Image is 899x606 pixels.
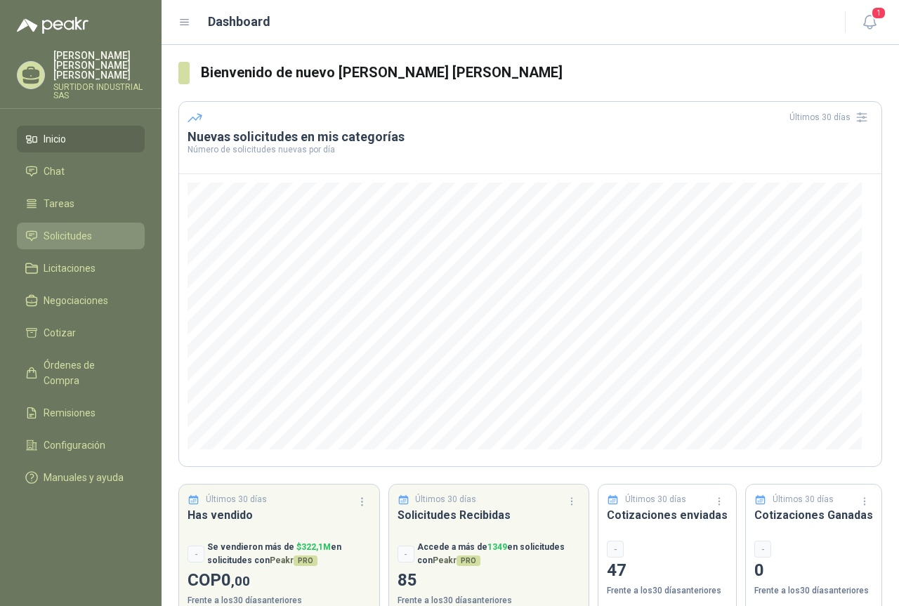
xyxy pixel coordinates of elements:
span: Cotizar [44,325,76,341]
span: Negociaciones [44,293,108,308]
div: Últimos 30 días [789,106,873,129]
span: PRO [294,555,317,566]
h3: Bienvenido de nuevo [PERSON_NAME] [PERSON_NAME] [201,62,883,84]
h3: Nuevas solicitudes en mis categorías [188,129,873,145]
span: Solicitudes [44,228,92,244]
span: Remisiones [44,405,96,421]
p: 47 [607,558,728,584]
span: 0 [221,570,250,590]
span: Peakr [433,555,480,565]
a: Solicitudes [17,223,145,249]
span: Peakr [270,555,317,565]
h3: Cotizaciones Ganadas [754,506,873,524]
h1: Dashboard [208,12,270,32]
img: Logo peakr [17,17,88,34]
h3: Solicitudes Recibidas [398,506,581,524]
a: Inicio [17,126,145,152]
p: 0 [754,558,873,584]
span: 1349 [487,542,507,552]
a: Manuales y ayuda [17,464,145,491]
span: Configuración [44,437,105,453]
p: COP [188,567,371,594]
button: 1 [857,10,882,35]
span: 1 [871,6,886,20]
p: Últimos 30 días [206,493,267,506]
p: Últimos 30 días [625,493,686,506]
span: Inicio [44,131,66,147]
span: Órdenes de Compra [44,357,131,388]
p: Frente a los 30 días anteriores [754,584,873,598]
div: - [398,546,414,562]
span: Manuales y ayuda [44,470,124,485]
a: Negociaciones [17,287,145,314]
p: Últimos 30 días [415,493,476,506]
span: PRO [457,555,480,566]
a: Cotizar [17,320,145,346]
span: $ 322,1M [296,542,331,552]
span: Licitaciones [44,261,96,276]
div: - [607,541,624,558]
a: Tareas [17,190,145,217]
span: Chat [44,164,65,179]
a: Chat [17,158,145,185]
span: ,00 [231,573,250,589]
p: Se vendieron más de en solicitudes con [207,541,371,567]
a: Remisiones [17,400,145,426]
p: SURTIDOR INDUSTRIAL SAS [53,83,145,100]
p: Número de solicitudes nuevas por día [188,145,873,154]
p: 85 [398,567,581,594]
h3: Cotizaciones enviadas [607,506,728,524]
p: Accede a más de en solicitudes con [417,541,581,567]
div: - [188,546,204,562]
p: Últimos 30 días [773,493,834,506]
a: Licitaciones [17,255,145,282]
h3: Has vendido [188,506,371,524]
span: Tareas [44,196,74,211]
p: Frente a los 30 días anteriores [607,584,728,598]
a: Configuración [17,432,145,459]
p: [PERSON_NAME] [PERSON_NAME] [PERSON_NAME] [53,51,145,80]
a: Órdenes de Compra [17,352,145,394]
div: - [754,541,771,558]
